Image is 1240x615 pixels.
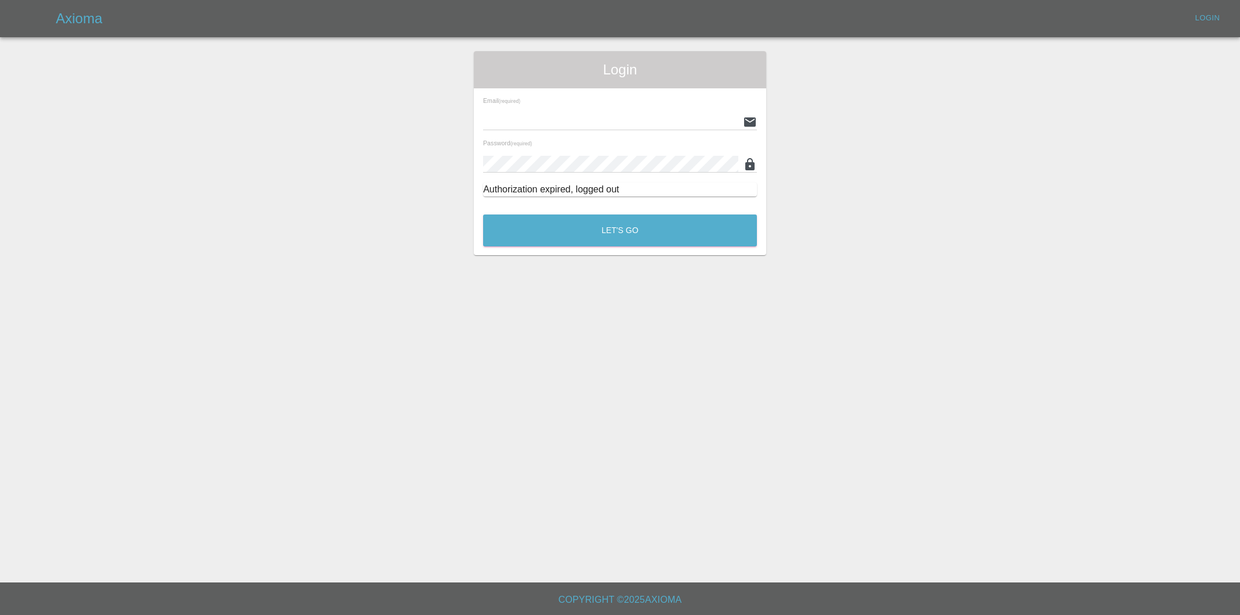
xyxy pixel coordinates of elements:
[1189,9,1226,27] a: Login
[483,214,757,246] button: Let's Go
[510,141,532,146] small: (required)
[483,60,757,79] span: Login
[9,592,1231,608] h6: Copyright © 2025 Axioma
[483,183,757,196] div: Authorization expired, logged out
[56,9,102,28] h5: Axioma
[483,97,520,104] span: Email
[499,99,520,104] small: (required)
[483,140,532,146] span: Password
